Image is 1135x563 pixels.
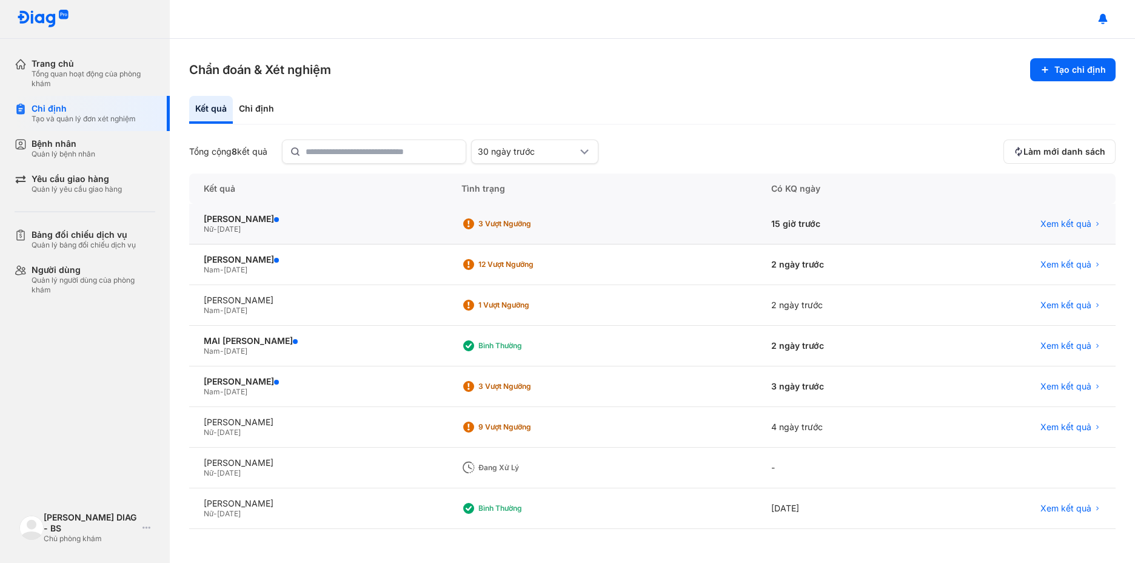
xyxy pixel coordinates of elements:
[1040,340,1091,351] span: Xem kết quả
[217,509,241,518] span: [DATE]
[447,174,757,204] div: Tình trạng
[478,146,577,157] div: 30 ngày trước
[32,275,155,295] div: Quản lý người dùng của phòng khám
[478,341,575,351] div: Bình thường
[44,534,138,544] div: Chủ phòng khám
[478,260,575,269] div: 12 Vượt ngưỡng
[757,244,928,285] div: 2 ngày trước
[32,58,155,69] div: Trang chủ
[233,96,280,124] div: Chỉ định
[220,387,224,396] span: -
[189,96,233,124] div: Kết quả
[204,295,432,306] div: [PERSON_NAME]
[757,326,928,366] div: 2 ngày trước
[17,10,69,29] img: logo
[204,224,213,234] span: Nữ
[32,103,136,114] div: Chỉ định
[32,149,95,159] div: Quản lý bệnh nhân
[204,417,432,428] div: [PERSON_NAME]
[204,214,432,224] div: [PERSON_NAME]
[204,376,432,387] div: [PERSON_NAME]
[204,346,220,356] span: Nam
[189,174,447,204] div: Kết quả
[213,428,217,437] span: -
[204,265,220,274] span: Nam
[189,146,267,157] div: Tổng cộng kết quả
[204,335,432,346] div: MAI [PERSON_NAME]
[224,265,247,274] span: [DATE]
[32,174,122,184] div: Yêu cầu giao hàng
[213,468,217,477] span: -
[32,114,136,124] div: Tạo và quản lý đơn xét nghiệm
[32,229,136,240] div: Bảng đối chiếu dịch vụ
[32,138,95,149] div: Bệnh nhân
[478,422,575,432] div: 9 Vượt ngưỡng
[217,468,241,477] span: [DATE]
[204,468,213,477] span: Nữ
[1040,381,1091,392] span: Xem kết quả
[232,146,237,157] span: 8
[224,306,247,315] span: [DATE]
[32,184,122,194] div: Quản lý yêu cầu giao hàng
[204,498,432,509] div: [PERSON_NAME]
[204,306,220,315] span: Nam
[1040,503,1091,514] span: Xem kết quả
[224,346,247,356] span: [DATE]
[32,69,155,89] div: Tổng quan hoạt động của phòng khám
[32,240,136,250] div: Quản lý bảng đối chiếu dịch vụ
[478,463,575,473] div: Đang xử lý
[204,457,432,468] div: [PERSON_NAME]
[1040,300,1091,311] span: Xem kết quả
[204,387,220,396] span: Nam
[757,285,928,326] div: 2 ngày trước
[224,387,247,396] span: [DATE]
[204,509,213,518] span: Nữ
[1023,146,1105,157] span: Làm mới danh sách
[217,428,241,437] span: [DATE]
[757,407,928,448] div: 4 ngày trước
[1040,218,1091,229] span: Xem kết quả
[757,366,928,407] div: 3 ngày trước
[204,254,432,265] div: [PERSON_NAME]
[19,516,44,540] img: logo
[220,346,224,356] span: -
[189,61,331,78] h3: Chẩn đoán & Xét nghiệm
[757,174,928,204] div: Có KQ ngày
[478,382,575,391] div: 3 Vượt ngưỡng
[478,219,575,229] div: 3 Vượt ngưỡng
[1003,140,1116,164] button: Làm mới danh sách
[1040,422,1091,433] span: Xem kết quả
[1040,259,1091,270] span: Xem kết quả
[478,300,575,310] div: 1 Vượt ngưỡng
[32,265,155,275] div: Người dùng
[220,306,224,315] span: -
[213,509,217,518] span: -
[217,224,241,234] span: [DATE]
[1030,58,1116,81] button: Tạo chỉ định
[204,428,213,437] span: Nữ
[44,512,138,534] div: [PERSON_NAME] DIAG - BS
[757,204,928,244] div: 15 giờ trước
[478,504,575,513] div: Bình thường
[757,448,928,488] div: -
[220,265,224,274] span: -
[757,488,928,529] div: [DATE]
[213,224,217,234] span: -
